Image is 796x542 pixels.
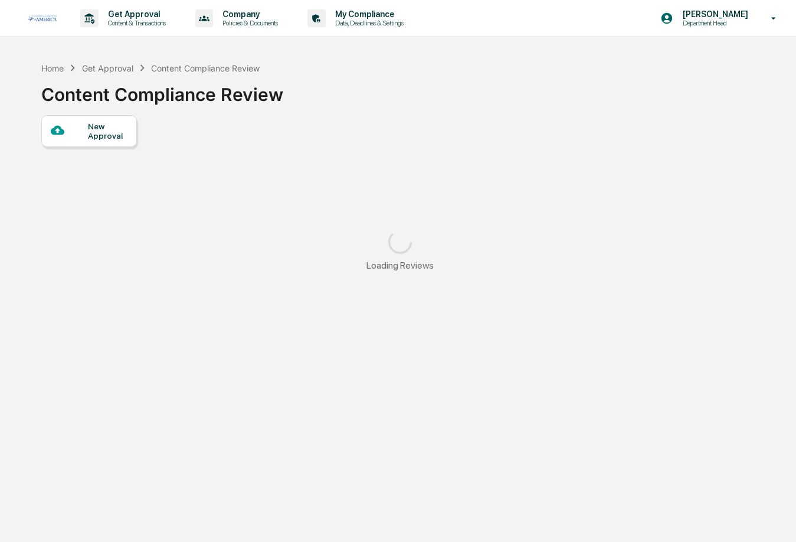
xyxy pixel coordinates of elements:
[213,19,284,27] p: Policies & Documents
[99,9,172,19] p: Get Approval
[366,260,434,271] div: Loading Reviews
[41,74,283,105] div: Content Compliance Review
[99,19,172,27] p: Content & Transactions
[41,63,64,73] div: Home
[326,19,410,27] p: Data, Deadlines & Settings
[151,63,260,73] div: Content Compliance Review
[88,122,127,141] div: New Approval
[28,15,57,21] img: logo
[326,9,410,19] p: My Compliance
[82,63,133,73] div: Get Approval
[673,19,754,27] p: Department Head
[673,9,754,19] p: [PERSON_NAME]
[213,9,284,19] p: Company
